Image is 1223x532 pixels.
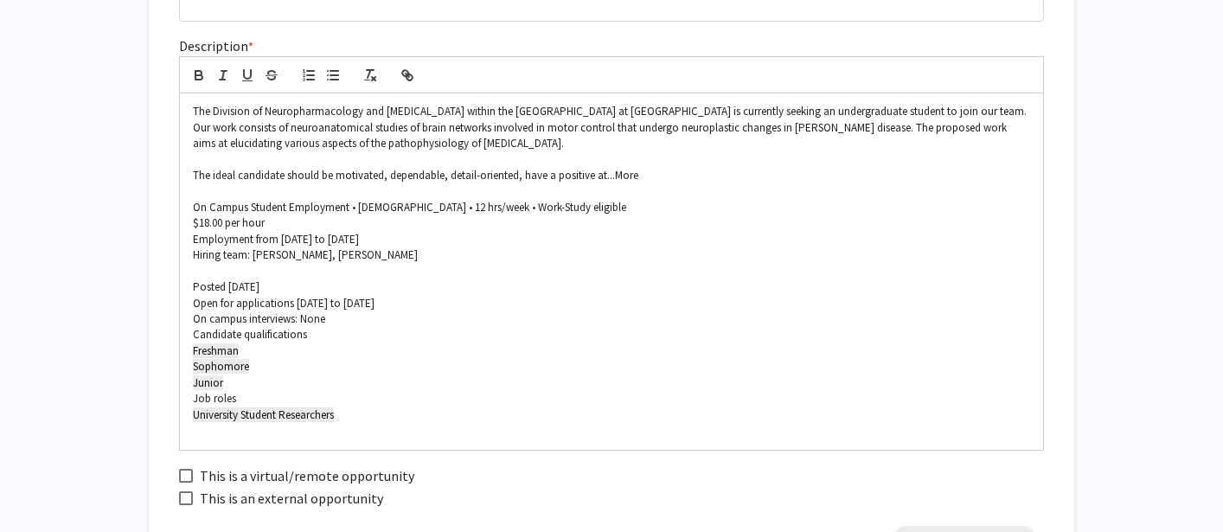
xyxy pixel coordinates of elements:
p: Job roles [193,391,1030,407]
span: Junior [193,375,223,390]
span: This is a virtual/remote opportunity [200,465,414,486]
iframe: Chat [13,454,74,519]
p: Candidate qualifications [193,327,1030,343]
p: Employment from [DATE] to [DATE] [193,232,1030,247]
p: $18.00 per hour [193,215,1030,231]
span: This is an external opportunity [200,488,383,509]
p: Posted [DATE] [193,279,1030,295]
label: Description [179,35,253,56]
span: University Student Researchers [193,407,334,422]
p: The ideal candidate should be motivated, dependable, detail-oriented, have a positive at...More [193,168,1030,183]
p: The Division of Neuropharmacology and [MEDICAL_DATA] within the [GEOGRAPHIC_DATA] at [GEOGRAPHIC_... [193,104,1030,151]
p: On campus interviews: None [193,311,1030,327]
span: Freshman [193,343,239,358]
p: On Campus Student Employment • [DEMOGRAPHIC_DATA] • 12 hrs/week • Work-Study eligible [193,200,1030,215]
p: Hiring team: [PERSON_NAME], [PERSON_NAME] [193,247,1030,263]
span: Sophomore [193,359,249,374]
p: Open for applications [DATE] to [DATE] [193,296,1030,311]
